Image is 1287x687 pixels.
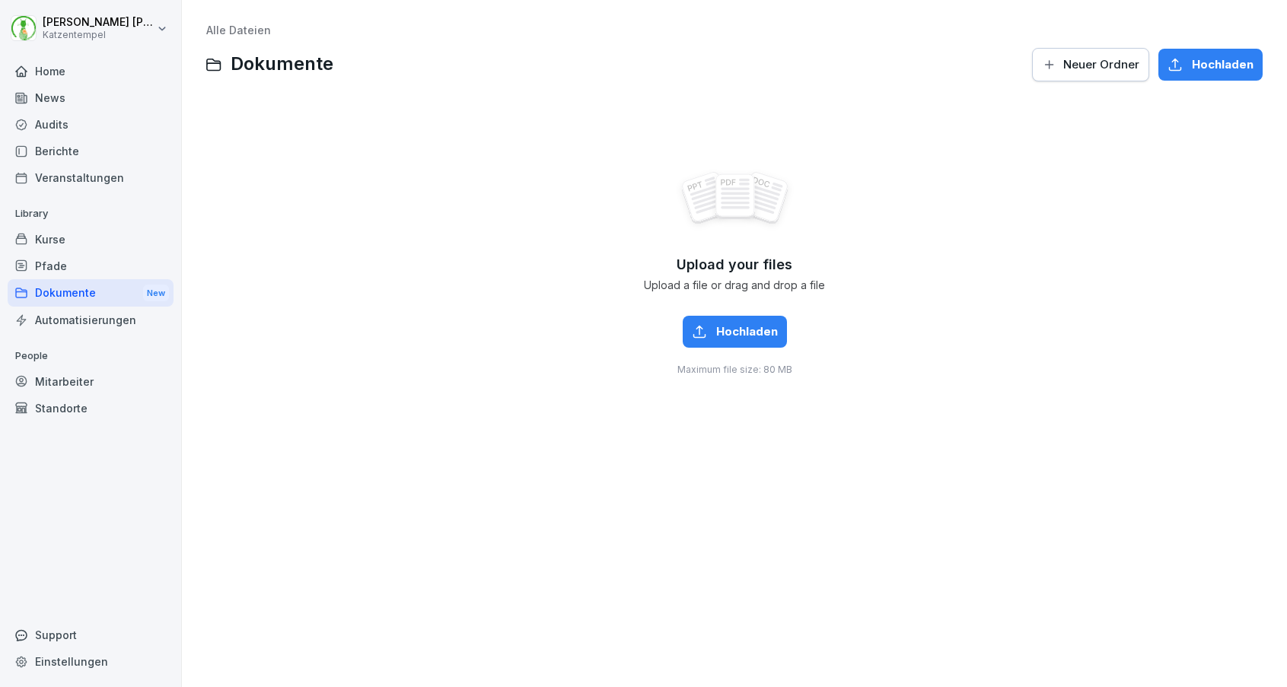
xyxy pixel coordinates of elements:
[644,279,825,292] span: Upload a file or drag and drop a file
[677,256,792,273] span: Upload your files
[8,138,174,164] a: Berichte
[8,395,174,421] a: Standorte
[8,279,174,307] div: Dokumente
[8,226,174,253] a: Kurse
[8,622,174,648] div: Support
[8,279,174,307] a: DokumenteNew
[8,648,174,675] a: Einstellungen
[43,16,154,29] p: [PERSON_NAME] [PERSON_NAME]
[231,53,333,75] span: Dokumente
[677,363,792,377] span: Maximum file size: 80 MB
[8,164,174,191] a: Veranstaltungen
[1158,49,1263,81] button: Hochladen
[1063,56,1139,73] span: Neuer Ordner
[1192,56,1254,73] span: Hochladen
[143,285,169,302] div: New
[1032,48,1149,81] button: Neuer Ordner
[8,368,174,395] a: Mitarbeiter
[8,344,174,368] p: People
[206,24,271,37] a: Alle Dateien
[716,323,778,340] span: Hochladen
[8,307,174,333] a: Automatisierungen
[43,30,154,40] p: Katzentempel
[8,111,174,138] a: Audits
[8,202,174,226] p: Library
[683,316,787,348] button: Hochladen
[8,253,174,279] a: Pfade
[8,84,174,111] a: News
[8,58,174,84] a: Home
